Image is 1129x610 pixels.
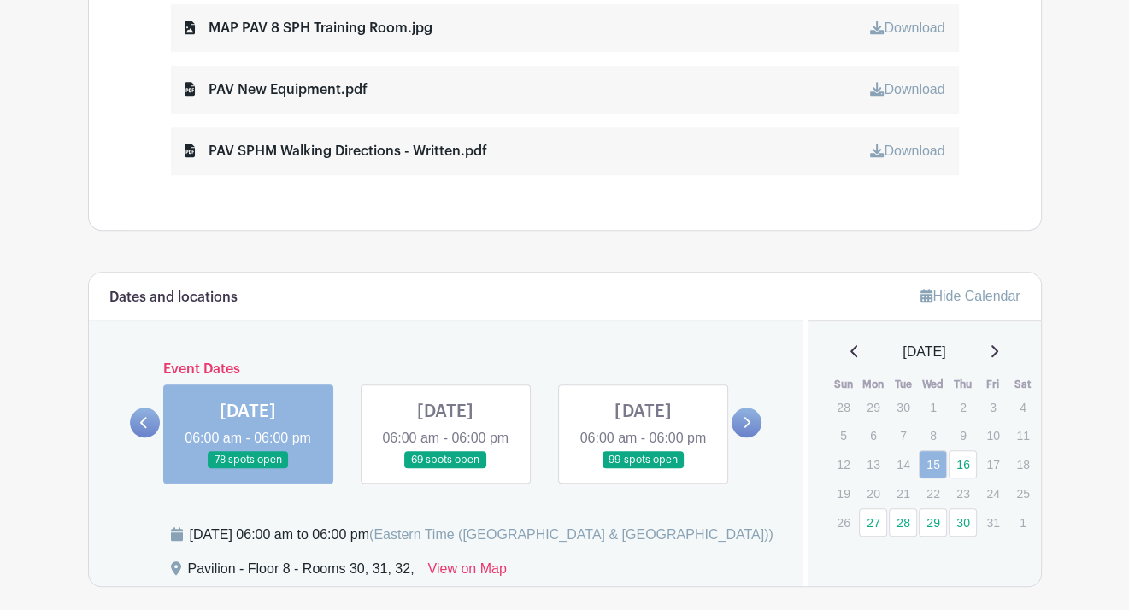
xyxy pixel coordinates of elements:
p: 22 [919,480,947,507]
p: 9 [949,422,977,449]
a: 27 [859,508,887,537]
th: Wed [918,376,948,393]
span: (Eastern Time ([GEOGRAPHIC_DATA] & [GEOGRAPHIC_DATA])) [369,527,773,542]
p: 8 [919,422,947,449]
div: Pavilion - Floor 8 - Rooms 30, 31, 32, [188,559,415,586]
a: 28 [889,508,917,537]
p: 31 [979,509,1007,536]
p: 20 [859,480,887,507]
a: Download [870,82,944,97]
p: 5 [829,422,857,449]
a: 16 [949,450,977,478]
a: 15 [919,450,947,478]
a: View on Map [428,559,507,586]
th: Fri [978,376,1008,393]
p: 17 [979,451,1007,478]
p: 21 [889,480,917,507]
p: 1 [1008,509,1037,536]
p: 10 [979,422,1007,449]
p: 24 [979,480,1007,507]
th: Mon [858,376,888,393]
th: Tue [888,376,918,393]
span: [DATE] [903,342,945,362]
p: 12 [829,451,857,478]
a: Hide Calendar [920,289,1020,303]
p: 26 [829,509,857,536]
div: MAP PAV 8 SPH Training Room.jpg [185,18,432,38]
th: Sun [828,376,858,393]
p: 28 [829,394,857,420]
th: Thu [948,376,978,393]
p: 7 [889,422,917,449]
p: 13 [859,451,887,478]
div: PAV SPHM Walking Directions - Written.pdf [185,141,487,161]
p: 1 [919,394,947,420]
p: 3 [979,394,1007,420]
p: 29 [859,394,887,420]
a: Download [870,21,944,35]
h6: Dates and locations [109,290,238,306]
a: Download [870,144,944,158]
div: [DATE] 06:00 am to 06:00 pm [190,525,773,545]
p: 30 [889,394,917,420]
p: 18 [1008,451,1037,478]
p: 6 [859,422,887,449]
th: Sat [1008,376,1038,393]
p: 25 [1008,480,1037,507]
p: 14 [889,451,917,478]
p: 4 [1008,394,1037,420]
a: 30 [949,508,977,537]
p: 11 [1008,422,1037,449]
h6: Event Dates [160,361,732,378]
p: 23 [949,480,977,507]
p: 19 [829,480,857,507]
div: PAV New Equipment.pdf [185,79,368,100]
a: 29 [919,508,947,537]
p: 2 [949,394,977,420]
